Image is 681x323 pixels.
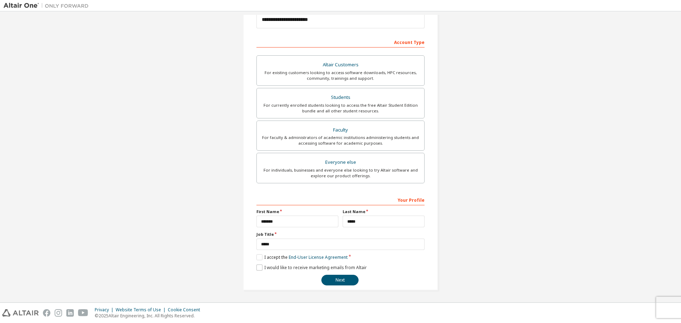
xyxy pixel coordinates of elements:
[261,135,420,146] div: For faculty & administrators of academic institutions administering students and accessing softwa...
[256,36,425,48] div: Account Type
[261,125,420,135] div: Faculty
[261,93,420,102] div: Students
[321,275,359,285] button: Next
[256,232,425,237] label: Job Title
[261,60,420,70] div: Altair Customers
[261,70,420,81] div: For existing customers looking to access software downloads, HPC resources, community, trainings ...
[66,309,74,317] img: linkedin.svg
[343,209,425,215] label: Last Name
[256,194,425,205] div: Your Profile
[116,307,168,313] div: Website Terms of Use
[95,313,204,319] p: © 2025 Altair Engineering, Inc. All Rights Reserved.
[256,209,338,215] label: First Name
[261,157,420,167] div: Everyone else
[256,264,367,271] label: I would like to receive marketing emails from Altair
[256,254,348,260] label: I accept the
[43,309,50,317] img: facebook.svg
[261,167,420,179] div: For individuals, businesses and everyone else looking to try Altair software and explore our prod...
[2,309,39,317] img: altair_logo.svg
[78,309,88,317] img: youtube.svg
[4,2,92,9] img: Altair One
[261,102,420,114] div: For currently enrolled students looking to access the free Altair Student Edition bundle and all ...
[289,254,348,260] a: End-User License Agreement
[168,307,204,313] div: Cookie Consent
[95,307,116,313] div: Privacy
[55,309,62,317] img: instagram.svg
